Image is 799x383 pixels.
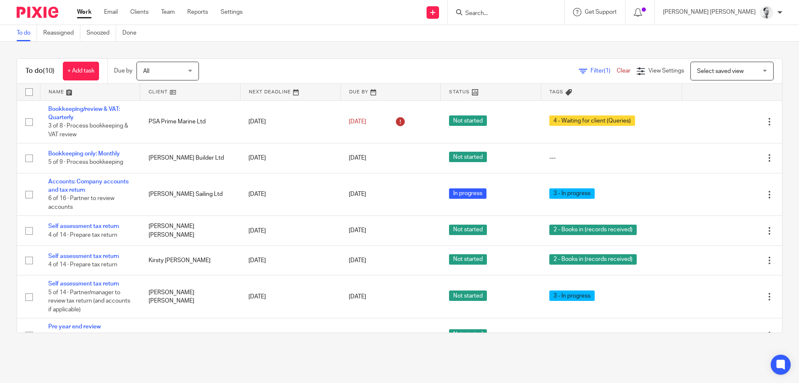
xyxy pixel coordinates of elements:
[449,188,486,199] span: In progress
[549,331,674,340] div: ---
[48,290,130,313] span: 5 of 14 · Partner/manager to review tax return (and accounts if applicable)
[140,143,241,173] td: [PERSON_NAME] Builder Ltd
[25,67,55,75] h1: To do
[549,290,595,301] span: 3 - In progress
[449,329,487,340] span: Not started
[585,9,617,15] span: Get Support
[43,68,55,74] span: (10)
[48,223,119,229] a: Self assessment tax return
[663,8,756,16] p: [PERSON_NAME] [PERSON_NAME]
[349,155,366,161] span: [DATE]
[240,100,340,143] td: [DATE]
[87,25,116,41] a: Snoozed
[48,160,123,165] span: 5 of 9 · Process bookkeeping
[549,188,595,199] span: 3 - In progress
[143,68,149,74] span: All
[43,25,80,41] a: Reassigned
[349,258,366,263] span: [DATE]
[349,333,366,338] span: [DATE]
[130,8,149,16] a: Clients
[48,232,117,238] span: 4 of 14 · Prepare tax return
[760,6,773,19] img: Mass_2025.jpg
[240,318,340,353] td: [DATE]
[464,10,539,18] input: Search
[48,333,127,347] span: 4 of 5 · Email client re year end tasks
[187,8,208,16] a: Reports
[122,25,143,41] a: Done
[549,254,637,265] span: 2 - Books in (records received)
[140,245,241,275] td: Kirsty [PERSON_NAME]
[48,196,114,210] span: 6 of 16 · Partner to review accounts
[48,253,119,259] a: Self assessment tax return
[240,216,340,245] td: [DATE]
[449,225,487,235] span: Not started
[140,216,241,245] td: [PERSON_NAME] [PERSON_NAME]
[17,25,37,41] a: To do
[449,152,487,162] span: Not started
[48,179,129,193] a: Accounts: Company accounts and tax return
[240,275,340,318] td: [DATE]
[17,7,58,18] img: Pixie
[77,8,92,16] a: Work
[63,62,99,80] a: + Add task
[140,318,241,353] td: HVR Holdings Ltd.
[140,275,241,318] td: [PERSON_NAME] [PERSON_NAME]
[48,262,117,268] span: 4 of 14 · Prepare tax return
[48,151,120,157] a: Bookkeeping only: Monthly
[104,8,118,16] a: Email
[240,245,340,275] td: [DATE]
[161,8,175,16] a: Team
[549,225,637,235] span: 2 - Books in (records received)
[449,115,487,126] span: Not started
[221,8,243,16] a: Settings
[591,68,617,74] span: Filter
[140,100,241,143] td: PSA Prime Marine Ltd
[48,281,119,287] a: Self assessment tax return
[48,324,101,330] a: Pre year end review
[549,90,563,94] span: Tags
[449,290,487,301] span: Not started
[549,115,635,126] span: 4 - Waiting for client (Queries)
[349,228,366,234] span: [DATE]
[140,173,241,216] td: [PERSON_NAME] Sailing Ltd
[697,68,744,74] span: Select saved view
[449,254,487,265] span: Not started
[349,192,366,198] span: [DATE]
[349,294,366,300] span: [DATE]
[549,154,674,162] div: ---
[349,119,366,125] span: [DATE]
[48,106,120,120] a: Bookkeeping/review & VAT: Quarterly
[48,123,128,138] span: 3 of 8 · Process bookkeeping & VAT review
[240,143,340,173] td: [DATE]
[240,173,340,216] td: [DATE]
[114,67,132,75] p: Due by
[617,68,630,74] a: Clear
[648,68,684,74] span: View Settings
[604,68,610,74] span: (1)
